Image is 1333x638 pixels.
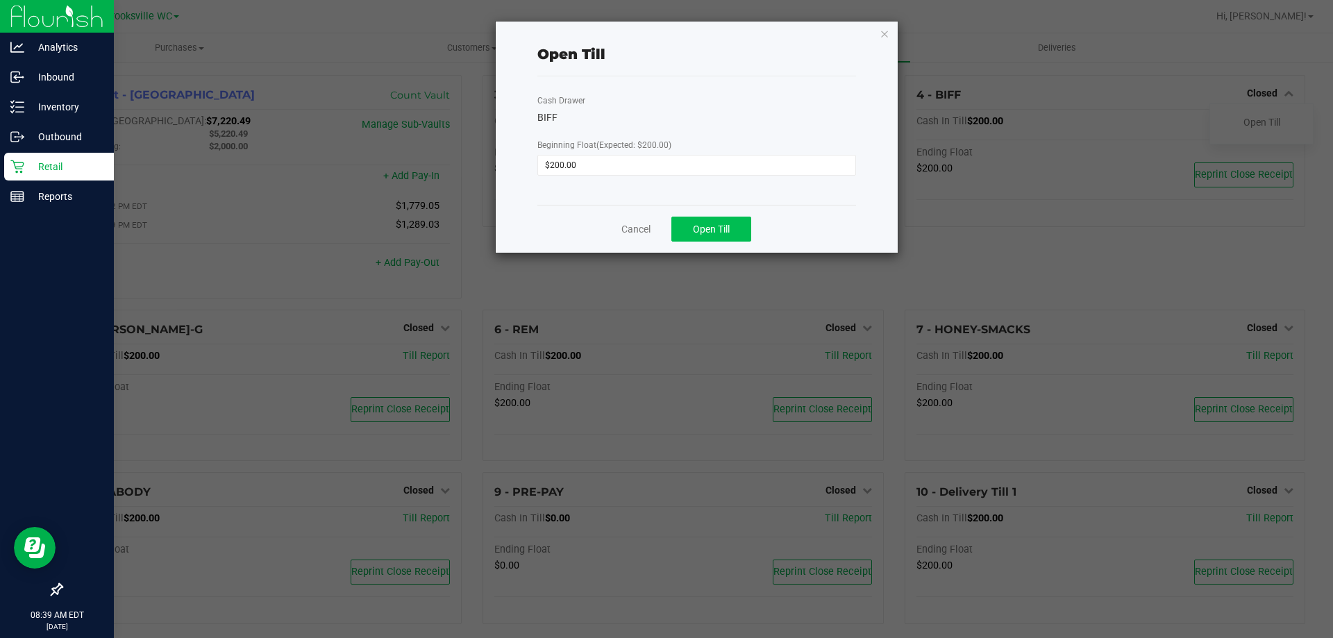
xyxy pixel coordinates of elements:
[10,160,24,174] inline-svg: Retail
[671,217,751,242] button: Open Till
[24,99,108,115] p: Inventory
[10,40,24,54] inline-svg: Analytics
[537,94,585,107] label: Cash Drawer
[537,44,605,65] div: Open Till
[24,158,108,175] p: Retail
[24,128,108,145] p: Outbound
[24,69,108,85] p: Inbound
[10,70,24,84] inline-svg: Inbound
[537,110,856,125] div: BIFF
[14,527,56,569] iframe: Resource center
[693,224,730,235] span: Open Till
[10,190,24,203] inline-svg: Reports
[6,609,108,621] p: 08:39 AM EDT
[596,140,671,150] span: (Expected: $200.00)
[537,140,671,150] span: Beginning Float
[24,188,108,205] p: Reports
[621,222,651,237] a: Cancel
[24,39,108,56] p: Analytics
[10,130,24,144] inline-svg: Outbound
[6,621,108,632] p: [DATE]
[10,100,24,114] inline-svg: Inventory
